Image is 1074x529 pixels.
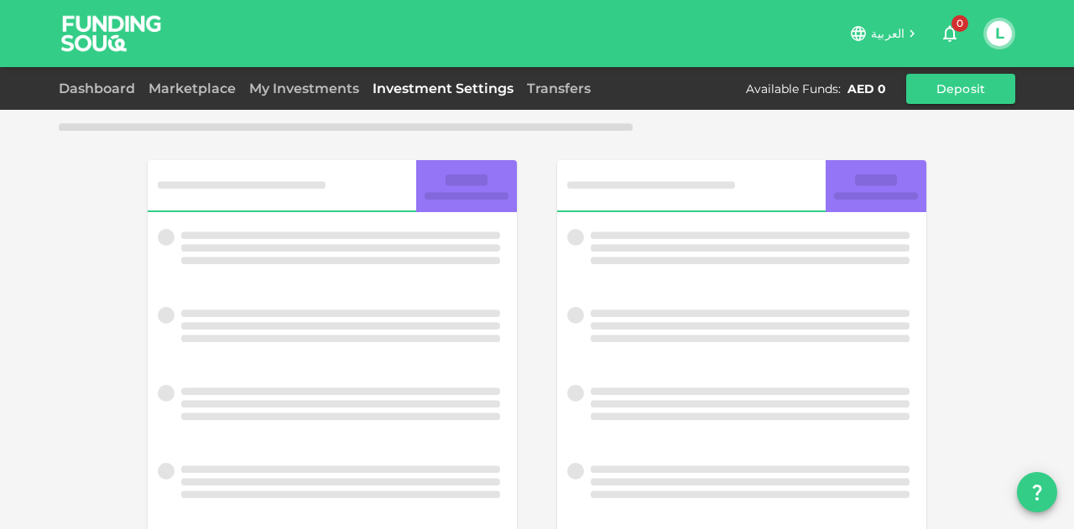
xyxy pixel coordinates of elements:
div: AED 0 [847,80,886,97]
button: Deposit [906,74,1015,104]
div: Available Funds : [746,80,841,97]
a: Investment Settings [366,80,520,96]
span: العربية [871,26,905,41]
button: 0 [933,17,967,50]
button: question [1017,472,1057,512]
a: My Investments [242,80,366,96]
a: Dashboard [59,80,142,96]
span: 0 [951,15,968,32]
button: L [987,21,1012,46]
a: Marketplace [142,80,242,96]
a: Transfers [520,80,597,96]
